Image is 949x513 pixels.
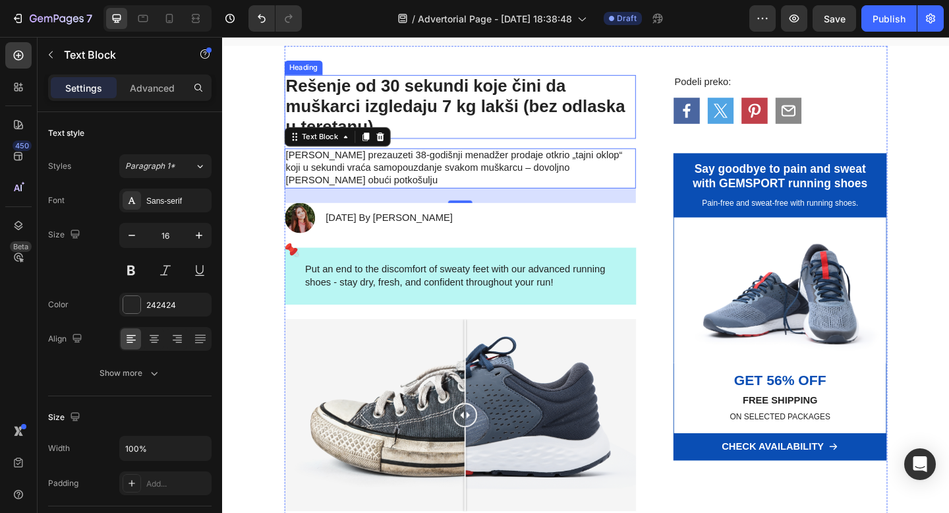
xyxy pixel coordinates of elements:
div: Add... [146,478,208,490]
p: ON SELECTED PACKAGES [503,408,711,419]
div: Undo/Redo [248,5,302,32]
p: 7 [86,11,92,26]
button: Save [813,5,856,32]
div: Rich Text Editor. Editing area: main [491,42,724,58]
span: / [412,12,415,26]
span: Paragraph 1* [125,160,175,172]
div: Publish [873,12,906,26]
button: Paragraph 1* [119,154,212,178]
div: Font [48,195,65,206]
div: Sans-serif [146,195,208,207]
div: Open Intercom Messenger [904,448,936,480]
div: Width [48,442,70,454]
p: Advanced [130,81,175,95]
h2: Say goodbye to pain and sweat with GEMSPORT running shoes [502,135,713,169]
div: 242424 [146,299,208,311]
div: Color [48,299,69,311]
p: GET 56% OFF [503,364,711,384]
button: 7 [5,5,98,32]
div: Align [48,330,85,348]
button: Show more [48,361,212,385]
div: Styles [48,160,71,172]
div: Padding [48,477,78,489]
p: Text Block [64,47,176,63]
div: Size [48,226,83,244]
div: CHECK AVAILABILITY [544,439,655,453]
a: CHECK AVAILABILITY [491,431,724,461]
input: Auto [120,437,211,460]
span: Advertorial Page - [DATE] 18:38:48 [418,12,572,26]
div: Text style [48,127,84,139]
iframe: Design area [222,37,949,513]
p: FREE SHIPPING [503,389,711,403]
div: Beta [10,241,32,252]
img: gempages_432750572815254551-8481bf46-af7d-4a13-9439-a0abb1e822a0.png [492,196,723,355]
div: 450 [13,140,32,151]
p: Pain-free and sweat-free with running shoes. [503,176,712,187]
span: Draft [617,13,637,24]
div: Show more [100,367,161,380]
div: Size [48,409,83,427]
p: Settings [65,81,102,95]
span: Save [824,13,846,24]
button: Publish [861,5,917,32]
p: Podeli preko: [492,43,722,57]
